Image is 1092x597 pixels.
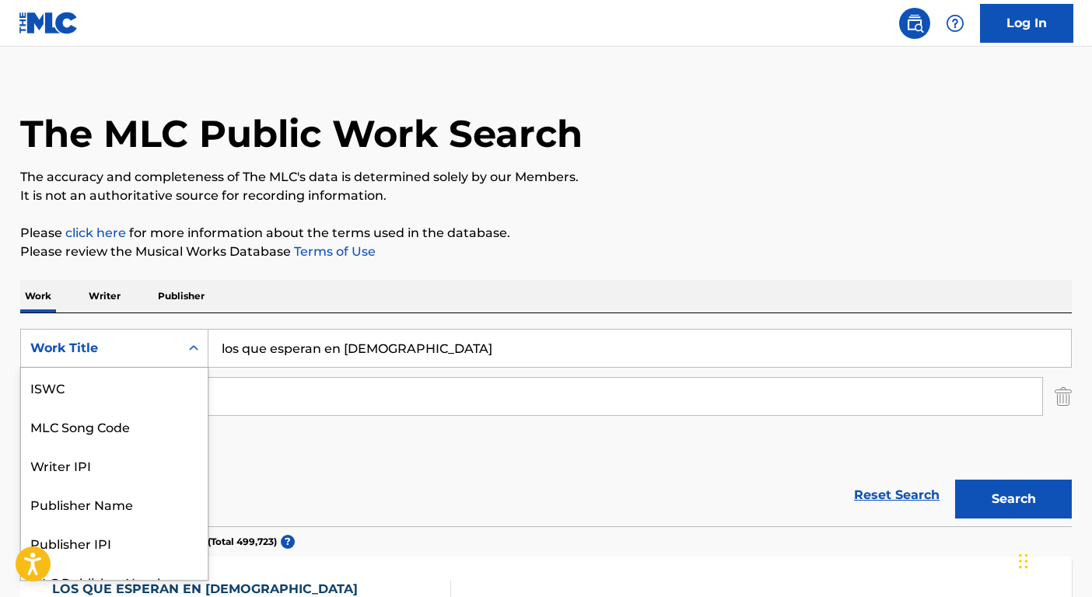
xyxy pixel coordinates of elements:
[30,339,170,358] div: Work Title
[20,168,1072,187] p: The accuracy and completeness of The MLC's data is determined solely by our Members.
[20,280,56,312] p: Work
[21,484,208,523] div: Publisher Name
[20,243,1072,261] p: Please review the Musical Works Database
[153,280,209,312] p: Publisher
[84,280,125,312] p: Writer
[846,478,947,512] a: Reset Search
[946,14,964,33] img: help
[20,110,583,157] h1: The MLC Public Work Search
[1019,538,1028,585] div: Drag
[291,244,376,259] a: Terms of Use
[20,224,1072,243] p: Please for more information about the terms used in the database.
[980,4,1073,43] a: Log In
[905,14,924,33] img: search
[940,8,971,39] div: Help
[281,535,295,549] span: ?
[19,12,79,34] img: MLC Logo
[899,8,930,39] a: Public Search
[65,225,126,240] a: click here
[21,368,208,407] div: ISWC
[955,480,1072,518] button: Search
[21,445,208,484] div: Writer IPI
[1055,377,1072,416] img: Delete Criterion
[21,407,208,445] div: MLC Song Code
[20,187,1072,205] p: It is not an authoritative source for recording information.
[20,329,1072,526] form: Search Form
[21,523,208,562] div: Publisher IPI
[1014,522,1092,597] iframe: Chat Widget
